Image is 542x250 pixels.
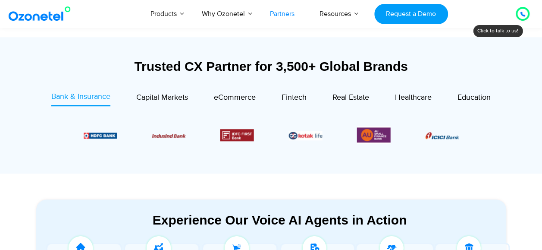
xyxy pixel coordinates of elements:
[357,126,391,144] div: 6 / 6
[214,91,256,106] a: eCommerce
[220,129,254,141] img: Picture12.png
[288,131,322,140] img: Picture26.jpg
[84,133,117,138] img: Picture9.png
[457,91,491,106] a: Education
[374,4,448,24] a: Request a Demo
[51,92,110,101] span: Bank & Insurance
[136,93,188,102] span: Capital Markets
[45,212,515,228] div: Experience Our Voice AI Agents in Action
[395,93,432,102] span: Healthcare
[36,59,506,74] div: Trusted CX Partner for 3,500+ Global Brands
[425,130,459,140] div: 1 / 6
[152,130,185,140] div: 3 / 6
[282,93,307,102] span: Fintech
[288,130,322,140] div: 5 / 6
[214,93,256,102] span: eCommerce
[282,91,307,106] a: Fintech
[136,91,188,106] a: Capital Markets
[332,93,369,102] span: Real Estate
[84,130,117,140] div: 2 / 6
[395,91,432,106] a: Healthcare
[220,129,254,141] div: 4 / 6
[84,126,459,144] div: Image Carousel
[457,93,491,102] span: Education
[357,126,391,144] img: Picture13.png
[332,91,369,106] a: Real Estate
[51,91,110,106] a: Bank & Insurance
[425,132,459,139] img: Picture8.png
[152,133,185,137] img: Picture10.png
